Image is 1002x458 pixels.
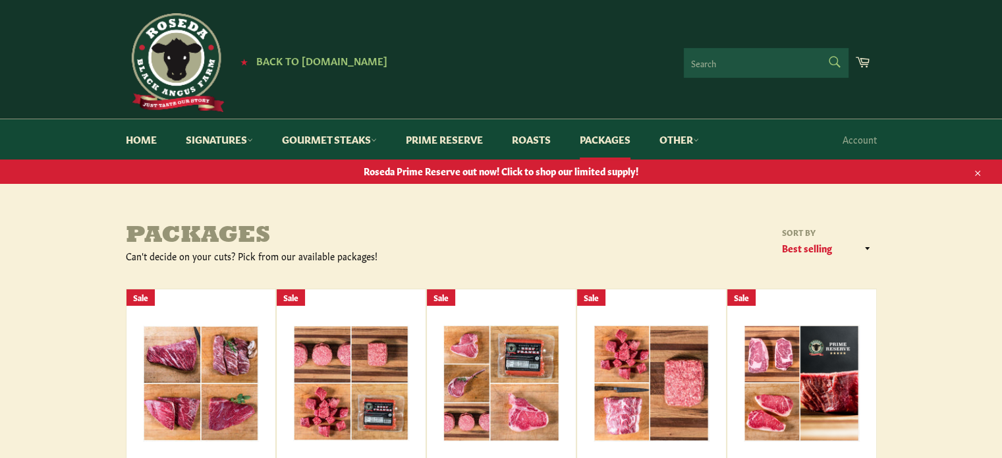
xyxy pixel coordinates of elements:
div: Sale [577,289,605,306]
img: Passport Pack [143,326,259,442]
a: Prime Reserve [393,119,496,159]
img: Prime Reserve Basics Bundle [744,325,860,442]
img: Grill Master Pack [443,325,559,442]
div: Sale [277,289,305,306]
a: Home [113,119,170,159]
img: Favorites Sampler [293,326,409,441]
a: Gourmet Steaks [269,119,390,159]
div: Sale [427,289,455,306]
span: Back to [DOMAIN_NAME] [256,53,387,67]
h1: Packages [126,223,501,250]
div: Sale [126,289,155,306]
a: Roasts [499,119,564,159]
a: Signatures [173,119,266,159]
img: Host With The Most [594,325,710,442]
div: Sale [727,289,756,306]
a: ★ Back to [DOMAIN_NAME] [234,56,387,67]
img: Roseda Beef [126,13,225,112]
a: Packages [567,119,644,159]
a: Account [836,120,883,159]
a: Other [646,119,712,159]
span: ★ [240,56,248,67]
div: Can't decide on your cuts? Pick from our available packages! [126,250,501,262]
input: Search [684,48,849,78]
label: Sort by [778,227,877,238]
